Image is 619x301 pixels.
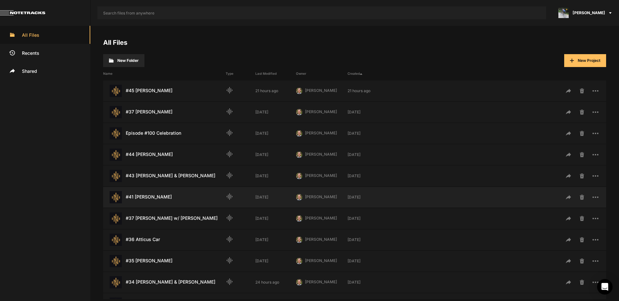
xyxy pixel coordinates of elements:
div: [DATE] [255,152,296,158]
mat-icon: Audio [226,278,233,286]
img: star-track.png [110,106,122,118]
span: [PERSON_NAME] [305,131,337,135]
div: 24 hours ago [255,279,296,285]
img: star-track.png [110,212,122,225]
div: [DATE] [348,258,388,264]
div: [DATE] [348,131,388,136]
img: 424769395311cb87e8bb3f69157a6d24 [296,279,302,286]
div: #44 [PERSON_NAME] [103,149,226,161]
span: [PERSON_NAME] [305,194,337,199]
div: Name [103,71,226,76]
div: [DATE] [348,152,388,158]
span: [PERSON_NAME] [305,109,337,114]
a: All Files [103,39,127,46]
div: Created [348,71,388,76]
span: [PERSON_NAME] [305,258,337,263]
span: [PERSON_NAME] [305,216,337,220]
mat-icon: Audio [226,193,233,200]
span: [PERSON_NAME] [305,173,337,178]
img: 424769395311cb87e8bb3f69157a6d24 [296,88,302,94]
img: 424769395311cb87e8bb3f69157a6d24 [296,194,302,200]
img: star-track.png [110,191,122,203]
div: #37 [PERSON_NAME] w/ [PERSON_NAME] [103,212,226,225]
span: New Project [578,58,600,63]
mat-icon: Audio [226,257,233,264]
img: 424769395311cb87e8bb3f69157a6d24 [296,237,302,243]
div: [DATE] [348,194,388,200]
img: 424769395311cb87e8bb3f69157a6d24 [296,130,302,137]
div: [DATE] [255,131,296,136]
div: [DATE] [348,279,388,285]
mat-icon: Audio [226,129,233,137]
div: #45 [PERSON_NAME] [103,85,226,97]
img: ACg8ocLxXzHjWyafR7sVkIfmxRufCxqaSAR27SDjuE-ggbMy1qqdgD8=s96-c [558,8,569,18]
img: star-track.png [110,127,122,140]
span: [PERSON_NAME] [573,10,605,16]
div: #43 [PERSON_NAME] & [PERSON_NAME] [103,170,226,182]
div: #35 [PERSON_NAME] [103,255,226,267]
span: [PERSON_NAME] [305,237,337,242]
mat-icon: Audio [226,86,233,94]
div: Last Modified [255,71,296,76]
div: #41 [PERSON_NAME] [103,191,226,203]
img: 424769395311cb87e8bb3f69157a6d24 [296,215,302,222]
div: Open Intercom Messenger [597,279,613,295]
div: [DATE] [348,173,388,179]
button: New Folder [103,54,144,67]
div: #34 [PERSON_NAME] & [PERSON_NAME] [103,276,226,288]
img: star-track.png [110,170,122,182]
div: [DATE] [348,109,388,115]
div: [DATE] [255,194,296,200]
img: star-track.png [110,276,122,288]
img: 424769395311cb87e8bb3f69157a6d24 [296,109,302,115]
span: [PERSON_NAME] [305,88,337,93]
mat-icon: Audio [226,171,233,179]
img: star-track.png [110,255,122,267]
div: 21 hours ago [255,88,296,94]
mat-icon: Audio [226,235,233,243]
div: [DATE] [255,216,296,221]
img: star-track.png [110,85,122,97]
img: star-track.png [110,234,122,246]
div: [DATE] [255,173,296,179]
img: 424769395311cb87e8bb3f69157a6d24 [296,258,302,264]
span: [PERSON_NAME] [305,152,337,157]
div: [DATE] [255,109,296,115]
mat-icon: Audio [226,214,233,222]
span: [PERSON_NAME] [305,279,337,284]
div: Type [226,71,255,76]
div: Episode #100 Celebration [103,127,226,140]
mat-icon: Audio [226,150,233,158]
div: [DATE] [348,216,388,221]
div: #36 Atticus Car [103,234,226,246]
input: Search files from anywhere [97,6,546,19]
mat-icon: Audio [226,108,233,115]
img: star-track.png [110,149,122,161]
div: [DATE] [255,258,296,264]
img: 424769395311cb87e8bb3f69157a6d24 [296,173,302,179]
button: New Project [564,54,606,67]
div: 21 hours ago [348,88,388,94]
div: #37 [PERSON_NAME] [103,106,226,118]
div: [DATE] [348,237,388,243]
img: 424769395311cb87e8bb3f69157a6d24 [296,151,302,158]
div: Owner [296,71,348,76]
div: [DATE] [255,237,296,243]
